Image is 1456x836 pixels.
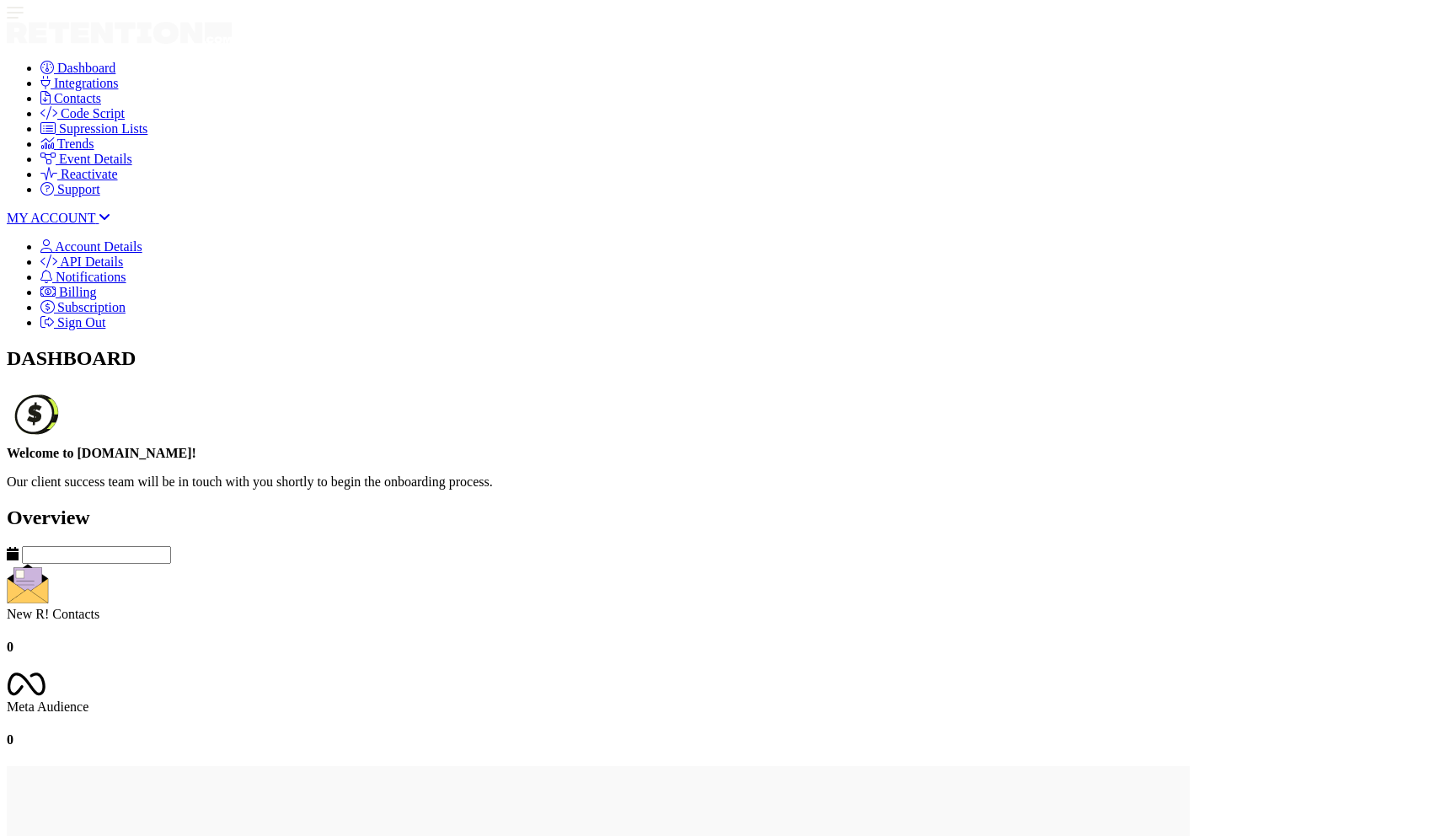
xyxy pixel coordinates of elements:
a: Account Details [40,239,142,254]
a: Reactivate [40,167,118,181]
img: fa-envelope-19ae18322b30453b285274b1b8af3d052b27d846a4fbe8435d1a52b978f639a2.png [7,564,49,603]
a: Code Script [40,106,125,121]
a: MY ACCOUNT [7,211,110,225]
a: Trends [40,137,94,151]
h4: 0 [7,732,1449,748]
div: Meta Audience [7,673,1449,715]
a: API Details [40,255,123,269]
h4: 0 [7,640,1449,655]
a: Supression Lists [40,121,147,136]
span: Contacts [54,91,101,105]
img: Retention.com [7,22,232,44]
span: Account Details [55,239,142,254]
a: Billing [40,285,96,299]
a: Integrations [40,76,118,90]
h2: DASHBOARD [7,347,1449,370]
a: Subscription [40,300,126,314]
span: Support [57,182,100,196]
span: Sign Out [57,315,105,330]
span: Billing [59,285,96,299]
span: Event Details [59,152,132,166]
span: Dashboard [57,61,115,75]
span: Integrations [54,76,118,90]
span: Reactivate [61,167,118,181]
span: API Details [60,255,123,269]
span: MY ACCOUNT [7,211,95,225]
a: Support [40,182,100,196]
div: New R! Contacts [7,564,1449,622]
span: Notifications [56,270,126,284]
span: Supression Lists [59,121,147,136]
strong: Welcome to [DOMAIN_NAME]! [7,446,196,460]
h2: Overview [7,506,1449,529]
a: Event Details [40,152,132,166]
a: Dashboard [40,61,115,75]
span: Subscription [57,300,126,314]
span: Trends [57,137,94,151]
p: Our client success team will be in touch with you shortly to begin the onboarding process. [7,474,1449,490]
span: Code Script [61,106,125,121]
img: dollar-coin-05c43ed7efb7bc0c12610022525b4bbbb207c7efeef5aecc26f025e68dcafac9.png [7,387,62,442]
a: Sign Out [40,315,105,330]
a: Notifications [40,270,126,284]
a: Contacts [40,91,101,105]
img: fa-meta-2f981b61bb99beabf952f7030308934f19ce035c18b003e963880cc3fabeebb7.png [7,673,45,696]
